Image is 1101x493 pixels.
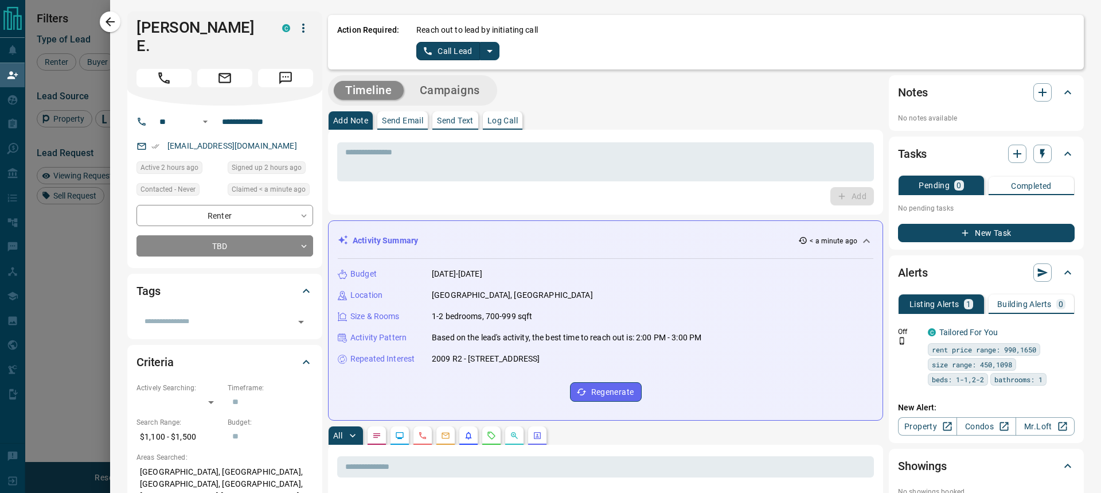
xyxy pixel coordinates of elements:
[136,235,313,257] div: TBD
[136,277,313,305] div: Tags
[228,183,313,199] div: Mon Aug 18 2025
[282,24,290,32] div: condos.ca
[167,141,297,150] a: [EMAIL_ADDRESS][DOMAIN_NAME]
[533,431,542,440] svg: Agent Actions
[898,402,1075,414] p: New Alert:
[437,117,474,125] p: Send Text
[353,235,418,247] p: Activity Summary
[258,69,313,87] span: Message
[956,417,1016,436] a: Condos
[939,328,998,337] a: Tailored For You
[416,42,480,60] button: Call Lead
[228,161,313,177] div: Mon Aug 18 2025
[140,184,196,195] span: Contacted - Never
[932,344,1036,355] span: rent price range: 990,1650
[432,332,701,344] p: Based on the lead's activity, the best time to reach out is: 2:00 PM - 3:00 PM
[898,140,1075,168] div: Tasks
[228,417,313,428] p: Budget:
[293,314,309,330] button: Open
[232,184,306,195] span: Claimed < a minute ago
[333,432,342,440] p: All
[350,332,407,344] p: Activity Pattern
[932,359,1012,370] span: size range: 450,1098
[350,289,382,301] p: Location
[372,431,381,440] svg: Notes
[464,431,473,440] svg: Listing Alerts
[932,374,984,385] span: beds: 1-1,2-2
[919,181,950,189] p: Pending
[334,81,404,100] button: Timeline
[136,161,222,177] div: Mon Aug 18 2025
[151,142,159,150] svg: Email Verified
[198,115,212,129] button: Open
[994,374,1043,385] span: bathrooms: 1
[487,117,518,125] p: Log Call
[136,417,222,428] p: Search Range:
[432,353,540,365] p: 2009 R2 - [STREET_ADDRESS]
[136,282,160,300] h2: Tags
[898,113,1075,123] p: No notes available
[898,452,1075,480] div: Showings
[395,431,404,440] svg: Lead Browsing Activity
[966,300,971,308] p: 1
[350,353,415,365] p: Repeated Interest
[333,117,368,125] p: Add Note
[898,79,1075,106] div: Notes
[136,452,313,463] p: Areas Searched:
[350,310,400,323] p: Size & Rooms
[136,18,265,55] h1: [PERSON_NAME] E.
[136,205,313,226] div: Renter
[898,83,928,102] h2: Notes
[487,431,496,440] svg: Requests
[441,431,450,440] svg: Emails
[898,224,1075,242] button: New Task
[898,259,1075,286] div: Alerts
[898,457,947,475] h2: Showings
[416,24,538,36] p: Reach out to lead by initiating call
[432,268,482,280] p: [DATE]-[DATE]
[416,42,499,60] div: split button
[1016,417,1075,436] a: Mr.Loft
[898,417,957,436] a: Property
[909,300,959,308] p: Listing Alerts
[510,431,519,440] svg: Opportunities
[232,162,302,173] span: Signed up 2 hours ago
[136,353,174,371] h2: Criteria
[140,162,198,173] span: Active 2 hours ago
[337,24,399,60] p: Action Required:
[928,328,936,336] div: condos.ca
[810,236,857,246] p: < a minute ago
[408,81,491,100] button: Campaigns
[418,431,427,440] svg: Calls
[1011,182,1052,190] p: Completed
[898,145,927,163] h2: Tasks
[350,268,377,280] p: Budget
[1059,300,1063,308] p: 0
[382,117,423,125] p: Send Email
[898,327,921,337] p: Off
[898,263,928,282] h2: Alerts
[997,300,1052,308] p: Building Alerts
[956,181,961,189] p: 0
[136,348,313,376] div: Criteria
[570,382,642,402] button: Regenerate
[136,428,222,447] p: $1,100 - $1,500
[898,337,906,345] svg: Push Notification Only
[898,200,1075,217] p: No pending tasks
[338,230,873,251] div: Activity Summary< a minute ago
[136,69,192,87] span: Call
[228,383,313,393] p: Timeframe:
[432,289,593,301] p: [GEOGRAPHIC_DATA], [GEOGRAPHIC_DATA]
[136,383,222,393] p: Actively Searching:
[432,310,532,323] p: 1-2 bedrooms, 700-999 sqft
[197,69,252,87] span: Email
